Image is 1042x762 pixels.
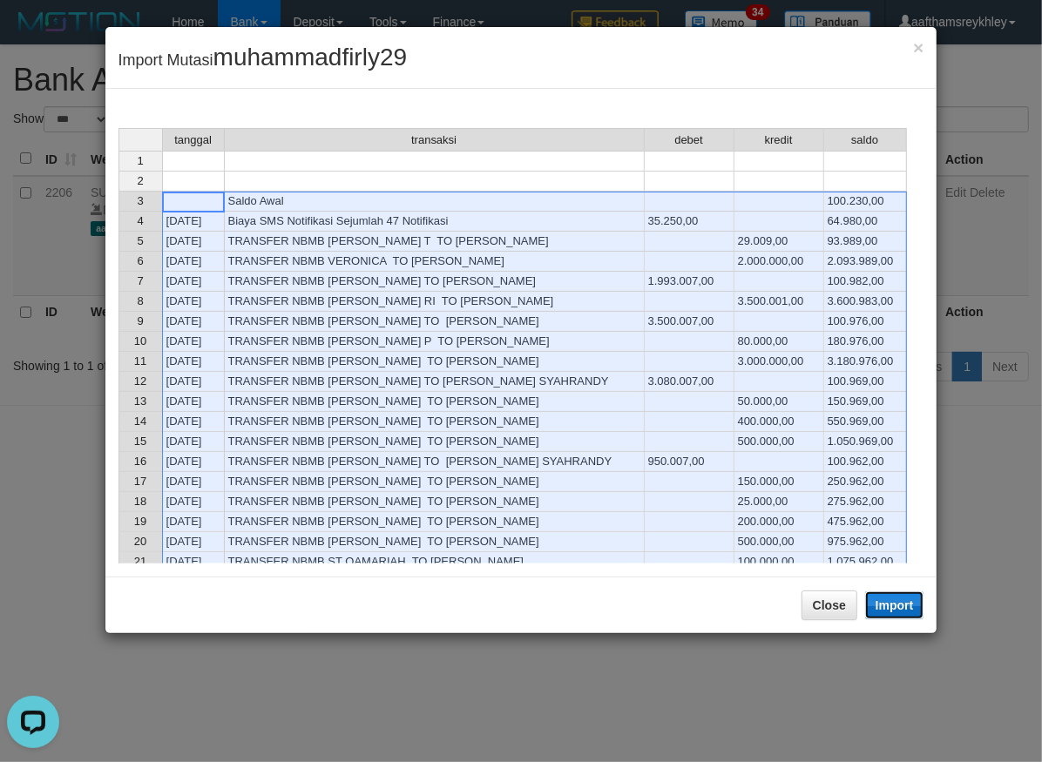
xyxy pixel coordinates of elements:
[645,272,734,292] td: 1.993.007,00
[137,314,143,327] span: 9
[734,332,824,352] td: 80.000,00
[824,312,907,332] td: 100.976,00
[765,134,793,146] span: kredit
[225,332,645,352] td: TRANSFER NBMB [PERSON_NAME] P TO [PERSON_NAME]
[118,51,408,69] span: Import Mutasi
[118,128,162,151] th: Select whole grid
[134,495,146,508] span: 18
[674,134,703,146] span: debet
[225,192,645,212] td: Saldo Awal
[734,512,824,532] td: 200.000,00
[134,555,146,568] span: 21
[162,492,225,512] td: [DATE]
[7,7,59,59] button: Open LiveChat chat widget
[134,334,146,347] span: 10
[225,272,645,292] td: TRANSFER NBMB [PERSON_NAME] TO [PERSON_NAME]
[225,352,645,372] td: TRANSFER NBMB [PERSON_NAME] TO [PERSON_NAME]
[162,352,225,372] td: [DATE]
[134,374,146,388] span: 12
[824,412,907,432] td: 550.969,00
[824,192,907,212] td: 100.230,00
[134,535,146,548] span: 20
[134,415,146,428] span: 14
[162,312,225,332] td: [DATE]
[824,272,907,292] td: 100.982,00
[137,254,143,267] span: 6
[913,37,924,57] span: ×
[824,252,907,272] td: 2.093.989,00
[734,292,824,312] td: 3.500.001,00
[134,394,146,408] span: 13
[162,472,225,492] td: [DATE]
[162,552,225,572] td: [DATE]
[174,134,212,146] span: tanggal
[824,392,907,412] td: 150.969,00
[137,274,143,287] span: 7
[225,292,645,312] td: TRANSFER NBMB [PERSON_NAME] RI TO [PERSON_NAME]
[162,372,225,392] td: [DATE]
[137,174,143,187] span: 2
[225,552,645,572] td: TRANSFER NBMB ST QAMARIAH TO [PERSON_NAME]
[162,232,225,252] td: [DATE]
[137,194,143,207] span: 3
[225,412,645,432] td: TRANSFER NBMB [PERSON_NAME] TO [PERSON_NAME]
[734,232,824,252] td: 29.009,00
[802,590,857,620] button: Close
[824,372,907,392] td: 100.969,00
[162,532,225,552] td: [DATE]
[913,38,924,57] button: Close
[824,352,907,372] td: 3.180.976,00
[162,432,225,452] td: [DATE]
[824,332,907,352] td: 180.976,00
[162,512,225,532] td: [DATE]
[134,354,146,368] span: 11
[734,252,824,272] td: 2.000.000,00
[225,212,645,232] td: Biaya SMS Notifikasi Sejumlah 47 Notifikasi
[225,372,645,392] td: TRANSFER NBMB [PERSON_NAME] TO [PERSON_NAME] SYAHRANDY
[824,472,907,492] td: 250.962,00
[411,134,457,146] span: transaksi
[734,412,824,432] td: 400.000,00
[734,392,824,412] td: 50.000,00
[213,44,408,71] span: muhammadfirly29
[162,272,225,292] td: [DATE]
[824,232,907,252] td: 93.989,00
[225,432,645,452] td: TRANSFER NBMB [PERSON_NAME] TO [PERSON_NAME]
[225,492,645,512] td: TRANSFER NBMB [PERSON_NAME] TO [PERSON_NAME]
[225,232,645,252] td: TRANSFER NBMB [PERSON_NAME] T TO [PERSON_NAME]
[734,552,824,572] td: 100.000,00
[824,512,907,532] td: 475.962,00
[134,475,146,488] span: 17
[137,154,143,167] span: 1
[851,134,878,146] span: saldo
[162,332,225,352] td: [DATE]
[645,372,734,392] td: 3.080.007,00
[137,294,143,307] span: 8
[645,312,734,332] td: 3.500.007,00
[162,252,225,272] td: [DATE]
[865,591,924,619] button: Import
[134,435,146,448] span: 15
[225,532,645,552] td: TRANSFER NBMB [PERSON_NAME] TO [PERSON_NAME]
[824,292,907,312] td: 3.600.983,00
[645,452,734,472] td: 950.007,00
[225,252,645,272] td: TRANSFER NBMB VERONICA TO [PERSON_NAME]
[162,292,225,312] td: [DATE]
[734,352,824,372] td: 3.000.000,00
[824,492,907,512] td: 275.962,00
[734,492,824,512] td: 25.000,00
[734,532,824,552] td: 500.000,00
[824,212,907,232] td: 64.980,00
[225,512,645,532] td: TRANSFER NBMB [PERSON_NAME] TO [PERSON_NAME]
[225,392,645,412] td: TRANSFER NBMB [PERSON_NAME] TO [PERSON_NAME]
[162,452,225,472] td: [DATE]
[134,455,146,468] span: 16
[734,432,824,452] td: 500.000,00
[134,515,146,528] span: 19
[137,214,143,227] span: 4
[162,392,225,412] td: [DATE]
[162,412,225,432] td: [DATE]
[824,452,907,472] td: 100.962,00
[137,234,143,247] span: 5
[824,552,907,572] td: 1.075.962,00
